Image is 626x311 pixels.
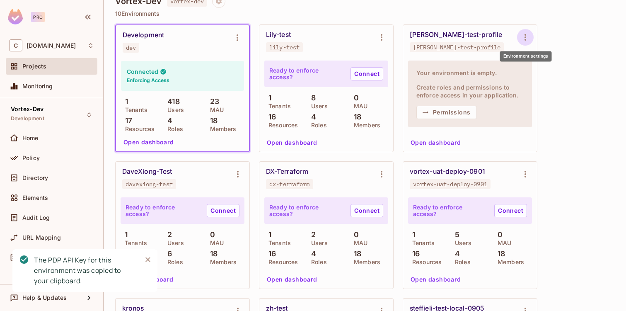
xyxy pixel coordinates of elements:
p: Resources [121,126,155,132]
p: Ready to enforce access? [269,67,344,80]
a: Connect [350,67,383,80]
h4: Create roles and permissions to enforce access in your application. [416,83,524,99]
p: 17 [121,117,132,125]
button: Environment settings [229,29,246,46]
button: Environment settings [373,166,390,182]
p: MAU [350,240,367,246]
div: dev [126,44,136,51]
p: 0 [206,231,215,239]
p: Resources [264,259,298,265]
button: Open dashboard [120,136,177,149]
p: 23 [206,97,219,106]
button: Permissions [416,106,477,119]
button: Environment settings [517,29,534,46]
p: MAU [493,240,511,246]
p: 1 [121,231,128,239]
p: Members [350,259,380,265]
p: Users [307,240,328,246]
div: The PDP API Key for this environment was copied to your clipboard. [34,255,135,286]
p: 6 [163,250,172,258]
p: Ready to enforce access? [413,204,488,217]
p: Members [493,259,524,265]
p: 2 [163,231,172,239]
p: 4 [307,113,316,121]
p: 418 [163,97,180,106]
p: 4 [163,117,172,125]
div: Lily-test [266,31,291,39]
p: Tenants [264,103,291,109]
p: Roles [163,126,183,132]
p: Users [451,240,471,246]
p: 18 [493,250,505,258]
p: 18 [350,250,361,258]
p: Tenants [408,240,435,246]
span: Home [22,135,39,141]
p: 16 [264,113,276,121]
p: 2 [307,231,316,239]
span: Vortex-Dev [11,106,44,112]
span: Directory [22,175,48,181]
p: 1 [121,97,128,106]
button: Open dashboard [407,136,464,149]
a: Connect [494,204,527,217]
button: Open dashboard [263,136,321,149]
div: Environment settings [500,51,552,62]
p: 4 [307,250,316,258]
p: 5 [451,231,459,239]
span: Policy [22,155,40,161]
button: Open dashboard [407,273,464,286]
p: 4 [451,250,460,258]
h6: Enforcing Access [127,77,169,84]
p: Members [350,122,380,129]
p: Roles [451,259,471,265]
button: Open dashboard [263,273,321,286]
p: 0 [493,231,503,239]
p: 18 [206,250,218,258]
p: 1 [408,231,415,239]
div: lily-test [269,44,300,51]
a: Connect [207,204,239,217]
p: 18 [206,117,218,125]
button: Close [142,253,154,266]
p: Users [307,103,328,109]
p: MAU [206,107,224,113]
img: SReyMgAAAABJRU5ErkJggg== [8,9,23,24]
div: DX-Terraform [266,168,308,176]
div: dx-terraform [269,181,310,187]
span: C [9,39,22,51]
p: 8 [307,94,316,102]
span: URL Mapping [22,234,61,241]
p: Ready to enforce access? [269,204,344,217]
div: DaveXiong-Test [122,168,172,176]
span: Development [11,115,44,122]
div: vortex-uat-deploy-0901 [410,168,485,176]
p: Members [206,259,237,265]
p: 0 [350,94,359,102]
div: [PERSON_NAME]-test-profile [410,31,502,39]
div: vortex-uat-deploy-0901 [413,181,487,187]
button: Environment settings [230,166,246,182]
div: Pro [31,12,45,22]
span: Monitoring [22,83,53,90]
span: Projects [22,63,46,70]
p: 0 [350,231,359,239]
div: davexiong-test [126,181,173,187]
span: Audit Log [22,214,50,221]
p: Roles [163,259,183,265]
p: Tenants [121,107,147,113]
p: Roles [307,259,327,265]
p: Ready to enforce access? [126,204,200,217]
a: Connect [350,204,383,217]
p: Tenants [121,240,147,246]
p: MAU [206,240,224,246]
p: Roles [307,122,327,129]
p: 1 [264,94,271,102]
h4: Connected [127,68,158,75]
div: [PERSON_NAME]-test-profile [413,44,500,51]
h4: Your environment is empty. [416,69,524,77]
button: Environment settings [517,166,534,182]
p: 18 [350,113,361,121]
button: Environment settings [373,29,390,46]
p: MAU [350,103,367,109]
span: Elements [22,194,48,201]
